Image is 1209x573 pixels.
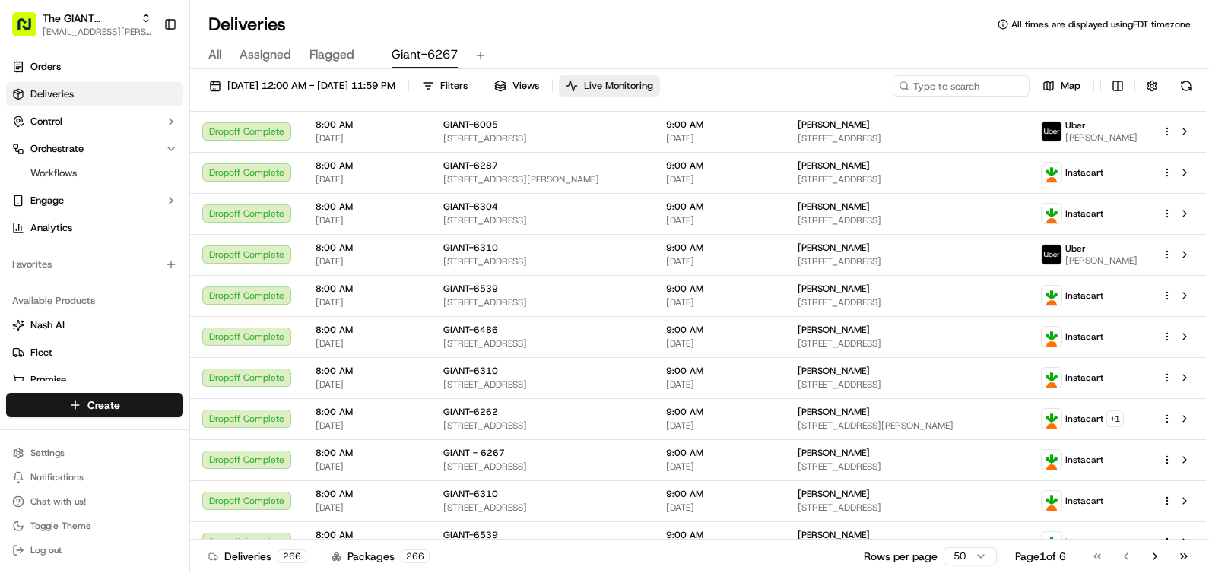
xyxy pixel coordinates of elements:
[6,188,183,213] button: Engage
[798,296,1017,309] span: [STREET_ADDRESS]
[666,488,773,500] span: 9:00 AM
[666,242,773,254] span: 9:00 AM
[443,365,498,377] span: GIANT-6310
[30,60,61,74] span: Orders
[443,283,498,295] span: GIANT-6539
[6,82,183,106] a: Deliveries
[401,549,430,563] div: 266
[1065,454,1103,466] span: Instacart
[6,252,183,277] div: Favorites
[798,214,1017,226] span: [STREET_ADDRESS]
[6,491,183,512] button: Chat with us!
[6,467,183,488] button: Notifications
[15,145,43,173] img: 1736555255976-a54dd68f-1ca7-489b-9aae-adbdc363a1c4
[443,160,498,172] span: GIANT-6287
[487,75,546,97] button: Views
[798,337,1017,350] span: [STREET_ADDRESS]
[443,242,498,254] span: GIANT-6310
[666,406,773,418] span: 9:00 AM
[893,75,1030,97] input: Type to search
[30,495,86,508] span: Chat with us!
[30,373,66,387] span: Promise
[443,502,642,514] span: [STREET_ADDRESS]
[798,255,1017,268] span: [STREET_ADDRESS]
[30,544,62,556] span: Log out
[798,529,870,541] span: [PERSON_NAME]
[144,220,244,236] span: API Documentation
[259,150,277,168] button: Start new chat
[129,222,141,234] div: 💻
[6,216,183,240] a: Analytics
[666,502,773,514] span: [DATE]
[30,221,72,235] span: Analytics
[24,163,165,184] a: Workflows
[15,61,277,85] p: Welcome 👋
[443,201,498,213] span: GIANT-6304
[443,529,498,541] span: GIANT-6539
[43,11,135,26] span: The GIANT Company
[12,373,177,387] a: Promise
[30,87,74,101] span: Deliveries
[332,549,430,564] div: Packages
[1065,413,1103,425] span: Instacart
[443,255,642,268] span: [STREET_ADDRESS]
[443,378,642,391] span: [STREET_ADDRESS]
[798,119,870,131] span: [PERSON_NAME]
[316,447,419,459] span: 8:00 AM
[6,55,183,79] a: Orders
[798,132,1017,144] span: [STREET_ADDRESS]
[666,324,773,336] span: 9:00 AM
[798,502,1017,514] span: [STREET_ADDRESS]
[208,46,221,64] span: All
[666,132,773,144] span: [DATE]
[1061,79,1080,93] span: Map
[12,318,177,332] a: Nash AI
[666,173,773,185] span: [DATE]
[1042,532,1061,552] img: profile_instacart_ahold_partner.png
[1042,122,1061,141] img: profile_uber_ahold_partner.png
[107,257,184,269] a: Powered byPylon
[316,406,419,418] span: 8:00 AM
[1065,119,1086,131] span: Uber
[798,201,870,213] span: [PERSON_NAME]
[1065,242,1086,255] span: Uber
[87,397,120,413] span: Create
[443,406,498,418] span: GIANT-6262
[1011,18,1191,30] span: All times are displayed using EDT timezone
[1042,491,1061,511] img: profile_instacart_ahold_partner.png
[151,258,184,269] span: Pylon
[443,337,642,350] span: [STREET_ADDRESS]
[30,447,65,459] span: Settings
[443,419,642,432] span: [STREET_ADDRESS]
[666,296,773,309] span: [DATE]
[30,346,52,359] span: Fleet
[6,289,183,313] div: Available Products
[1042,368,1061,388] img: profile_instacart_ahold_partner.png
[1015,549,1066,564] div: Page 1 of 6
[798,461,1017,473] span: [STREET_ADDRESS]
[443,324,498,336] span: GIANT-6486
[316,255,419,268] span: [DATE]
[666,201,773,213] span: 9:00 AM
[30,471,84,483] span: Notifications
[316,201,419,213] span: 8:00 AM
[1065,166,1103,179] span: Instacart
[1106,410,1124,427] button: +1
[798,160,870,172] span: [PERSON_NAME]
[30,318,65,332] span: Nash AI
[6,540,183,561] button: Log out
[443,119,498,131] span: GIANT-6005
[316,119,419,131] span: 8:00 AM
[666,214,773,226] span: [DATE]
[798,173,1017,185] span: [STREET_ADDRESS]
[1042,245,1061,264] img: profile_uber_ahold_partner.png
[6,340,183,365] button: Fleet
[1065,536,1103,548] span: Instacart
[316,324,419,336] span: 8:00 AM
[666,337,773,350] span: [DATE]
[798,488,870,500] span: [PERSON_NAME]
[316,529,419,541] span: 8:00 AM
[43,26,151,38] span: [EMAIL_ADDRESS][PERSON_NAME][DOMAIN_NAME]
[208,12,286,36] h1: Deliveries
[584,79,653,93] span: Live Monitoring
